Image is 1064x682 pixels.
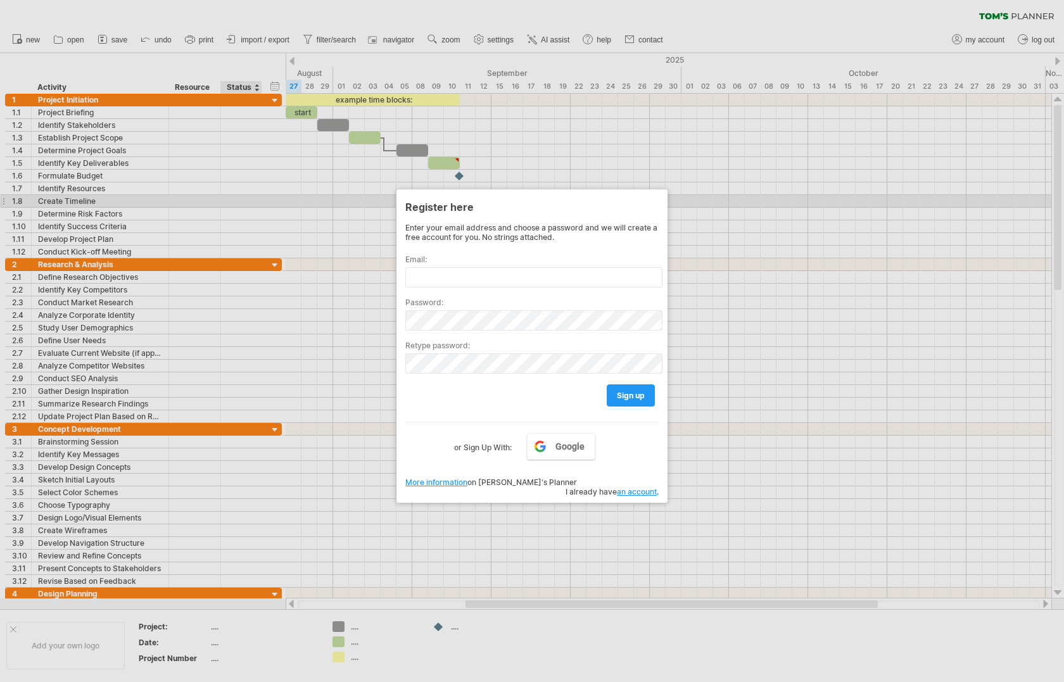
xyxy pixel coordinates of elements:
span: Google [555,441,585,452]
div: Enter your email address and choose a password and we will create a free account for you. No stri... [405,223,659,242]
label: Retype password: [405,341,659,350]
a: Google [527,433,595,460]
span: sign up [617,391,645,400]
label: Email: [405,255,659,264]
a: sign up [607,384,655,407]
label: or Sign Up With: [454,433,512,455]
a: an account [617,487,657,496]
span: on [PERSON_NAME]'s Planner [405,477,577,487]
div: Register here [405,195,659,218]
span: I already have . [566,487,659,496]
a: More information [405,477,467,487]
label: Password: [405,298,659,307]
